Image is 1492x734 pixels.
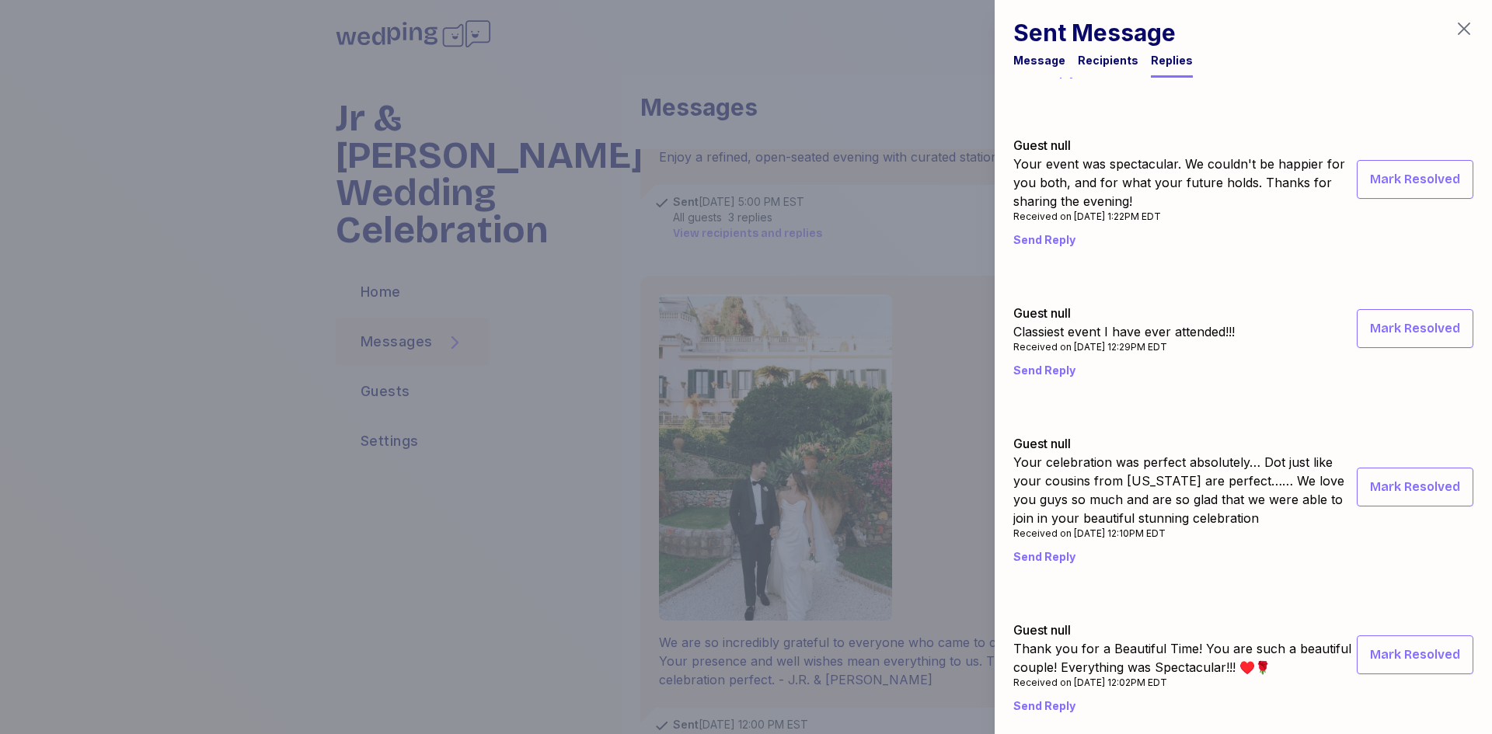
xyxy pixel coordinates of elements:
div: Send Reply [1013,226,1473,254]
div: Guest null [1013,434,1357,453]
div: Your event was spectacular. We couldn't be happier for you both, and for what your future holds. ... [1013,155,1357,210]
div: Send Reply [1013,692,1473,720]
div: Message [1013,53,1065,68]
div: Send Reply [1013,543,1473,571]
div: Thank you for a Beautiful Time! You are such a beautiful couple! Everything was Spectacular!!! ♥️🌹 [1013,639,1357,677]
button: Mark Resolved [1357,309,1473,348]
div: Replies [1151,53,1193,68]
div: Received on [DATE] 1:22PM EDT [1013,210,1357,223]
div: Recipients [1078,53,1138,68]
h1: Sent Message [1013,19,1193,47]
span: Mark Resolved [1370,645,1460,664]
span: Mark Resolved [1370,170,1460,189]
button: Mark Resolved [1357,468,1473,506]
span: Mark Resolved [1370,478,1460,496]
button: Mark Resolved [1357,160,1473,199]
div: Classiest event I have ever attended!!! [1013,322,1235,341]
button: Mark Resolved [1357,635,1473,674]
div: Received on [DATE] 12:29PM EDT [1013,341,1235,353]
div: Received on [DATE] 12:10PM EDT [1013,527,1357,540]
div: Your celebration was perfect absolutely… Dot just like your cousins from [US_STATE] are perfect……... [1013,453,1357,527]
div: Guest null [1013,621,1357,639]
span: Mark Resolved [1370,319,1460,338]
div: Received on [DATE] 12:02PM EDT [1013,677,1357,689]
div: Guest null [1013,304,1235,322]
div: Guest null [1013,136,1357,155]
div: Send Reply [1013,357,1473,384]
